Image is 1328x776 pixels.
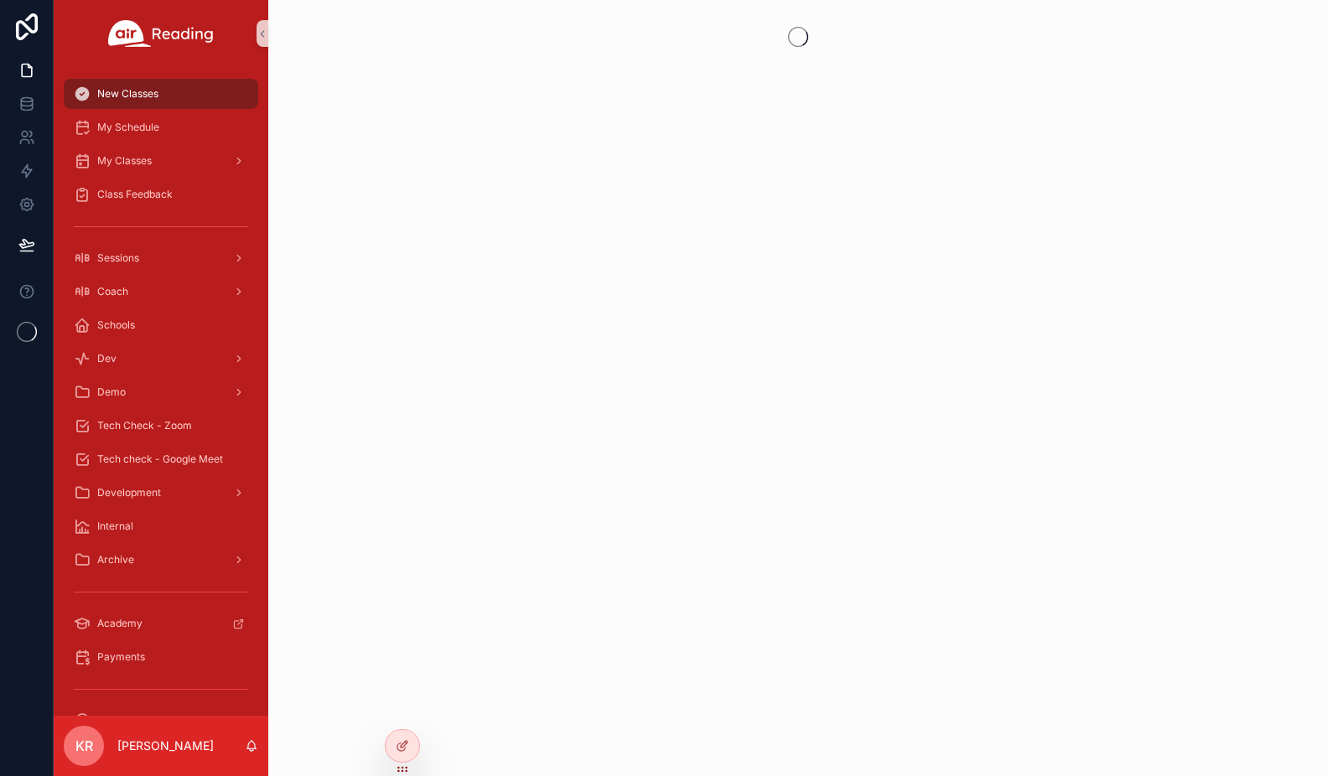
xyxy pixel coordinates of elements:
[117,737,214,754] p: [PERSON_NAME]
[75,736,93,756] span: KR
[54,67,268,716] div: scrollable content
[97,285,128,298] span: Coach
[64,545,258,575] a: Archive
[64,179,258,210] a: Class Feedback
[64,310,258,340] a: Schools
[97,486,161,499] span: Development
[64,444,258,474] a: Tech check - Google Meet
[97,385,126,399] span: Demo
[97,553,134,566] span: Archive
[64,642,258,672] a: Payments
[97,352,117,365] span: Dev
[97,617,143,630] span: Academy
[64,608,258,639] a: Academy
[97,154,152,168] span: My Classes
[97,251,139,265] span: Sessions
[97,650,145,664] span: Payments
[64,411,258,441] a: Tech Check - Zoom
[64,706,258,736] a: Account
[97,318,135,332] span: Schools
[64,112,258,142] a: My Schedule
[64,344,258,374] a: Dev
[108,20,214,47] img: App logo
[97,121,159,134] span: My Schedule
[97,188,173,201] span: Class Feedback
[64,243,258,273] a: Sessions
[64,377,258,407] a: Demo
[64,478,258,508] a: Development
[97,453,223,466] span: Tech check - Google Meet
[64,79,258,109] a: New Classes
[64,277,258,307] a: Coach
[64,146,258,176] a: My Classes
[97,419,192,432] span: Tech Check - Zoom
[97,520,133,533] span: Internal
[64,511,258,541] a: Internal
[97,87,158,101] span: New Classes
[97,714,137,727] span: Account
